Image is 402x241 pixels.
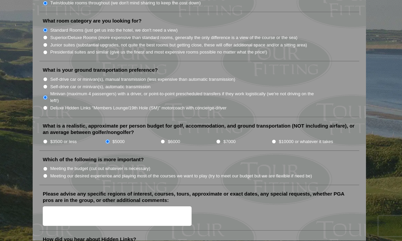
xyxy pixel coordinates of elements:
[50,173,312,180] label: Meeting our desired experience and playing most of the courses we want to play (try to meet our b...
[50,105,227,112] label: Deluxe Hidden Links "Members Lounge/19th Hole (SM)" motorcoach with concierge-driver
[43,123,356,136] label: What is a realistic, approximate per person budget for golf, accommodation, and ground transporta...
[43,191,356,204] label: Please advise any specific regions of interest, courses, tours, approximate or exact dates, any s...
[50,84,150,91] label: Self-drive car or minivan(s), automatic transmission
[50,35,297,41] label: Superior/Deluxe Rooms (more expensive than standard rooms, generally the only difference is a vie...
[112,139,125,145] label: $5000
[50,139,77,145] label: $3500 or less
[50,42,307,49] label: Junior suites (substantial upgrades, not quite the best rooms but getting close, these will offer...
[50,49,267,56] label: Presidential suites and similar (give us the finest and most expensive rooms possible no matter w...
[50,166,150,172] label: Meeting the budget (cut out whatever is necessary)
[43,157,144,163] label: Which of the following is more important?
[223,139,235,145] label: $7000
[50,27,178,34] label: Standard Rooms (just get us into the hotel, we don't need a view)
[50,91,321,104] label: Minivan (maximum 4 passengers) with a driver, or point-to-point prescheduled transfers if they wo...
[168,139,180,145] label: $6000
[43,67,158,74] label: What is your ground transportation preference?
[50,76,235,83] label: Self-drive car or minivan(s), manual transmission (less expensive than automatic transmission)
[43,18,141,25] label: What room category are you looking for?
[279,139,333,145] label: $10000 or whatever it takes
